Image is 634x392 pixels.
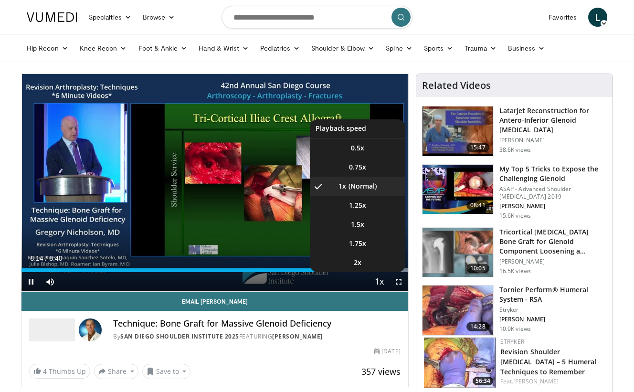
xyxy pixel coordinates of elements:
[79,318,102,341] img: Avatar
[499,164,607,183] h3: My Top 5 Tricks to Expose the Challenging Glenoid
[499,258,607,265] p: [PERSON_NAME]
[466,143,489,152] span: 15:47
[29,318,75,341] img: San Diego Shoulder Institute 2025
[74,39,133,58] a: Knee Recon
[423,286,493,335] img: c16ff475-65df-4a30-84a2-4b6c3a19e2c7.150x105_q85_crop-smart_upscale.jpg
[21,39,74,58] a: Hip Recon
[499,185,607,201] p: ASAP - Advanced Shoulder [MEDICAL_DATA] 2019
[349,239,366,248] span: 1.75x
[466,201,489,210] span: 08:41
[41,272,60,291] button: Mute
[499,202,607,210] p: [PERSON_NAME]
[389,272,408,291] button: Fullscreen
[499,137,607,144] p: [PERSON_NAME]
[513,377,559,385] a: [PERSON_NAME]
[423,106,493,156] img: 38708_0000_3.png.150x105_q85_crop-smart_upscale.jpg
[500,377,605,386] div: Feat.
[21,268,408,272] div: Progress Bar
[466,322,489,331] span: 14:28
[473,377,493,385] span: 56:34
[500,338,524,346] a: Stryker
[27,12,77,22] img: VuMedi Logo
[45,254,47,262] span: /
[361,366,401,377] span: 357 views
[499,316,607,323] p: [PERSON_NAME]
[254,39,306,58] a: Pediatrics
[83,8,137,27] a: Specialties
[370,272,389,291] button: Playback Rate
[459,39,502,58] a: Trauma
[113,318,401,329] h4: Technique: Bone Graft for Massive Glenoid Deficiency
[222,6,412,29] input: Search topics, interventions
[543,8,582,27] a: Favorites
[423,228,493,277] img: 54195_0000_3.png.150x105_q85_crop-smart_upscale.jpg
[29,364,90,379] a: 4 Thumbs Up
[21,292,408,311] a: Email [PERSON_NAME]
[142,364,191,379] button: Save to
[43,367,47,376] span: 4
[422,285,607,336] a: 14:28 Tornier Perform® Humeral System - RSA Stryker [PERSON_NAME] 10.9K views
[354,258,361,267] span: 2x
[424,338,496,388] img: 13e13d31-afdc-4990-acd0-658823837d7a.150x105_q85_crop-smart_upscale.jpg
[422,164,607,220] a: 08:41 My Top 5 Tricks to Expose the Challenging Glenoid ASAP - Advanced Shoulder [MEDICAL_DATA] 2...
[374,347,400,356] div: [DATE]
[351,143,364,153] span: 0.5x
[120,332,239,340] a: San Diego Shoulder Institute 2025
[21,272,41,291] button: Pause
[133,39,193,58] a: Foot & Ankle
[423,165,493,214] img: b61a968a-1fa8-450f-8774-24c9f99181bb.150x105_q85_crop-smart_upscale.jpg
[499,106,607,135] h3: Latarjet Reconstruction for Antero-Inferior Glenoid [MEDICAL_DATA]
[338,181,346,191] span: 1x
[424,338,496,388] a: 56:34
[499,285,607,304] h3: Tornier Perform® Humeral System - RSA
[499,146,531,154] p: 38.6K views
[21,74,408,292] video-js: Video Player
[499,267,531,275] p: 16.5K views
[499,325,531,333] p: 10.9K views
[422,106,607,157] a: 15:47 Latarjet Reconstruction for Antero-Inferior Glenoid [MEDICAL_DATA] [PERSON_NAME] 38.6K views
[94,364,138,379] button: Share
[418,39,459,58] a: Sports
[272,332,323,340] a: [PERSON_NAME]
[137,8,181,27] a: Browse
[349,162,366,172] span: 0.75x
[499,227,607,256] h3: Tricortical [MEDICAL_DATA] Bone Graft for Glenoid Component Loosening a…
[349,201,366,210] span: 1.25x
[30,254,43,262] span: 8:14
[499,306,607,314] p: Stryker
[422,80,491,91] h4: Related Videos
[113,332,401,341] div: By FEATURING
[351,220,364,229] span: 1.5x
[500,347,597,376] a: Revision Shoulder [MEDICAL_DATA] – 5 Humeral Techniques to Remember
[380,39,418,58] a: Spine
[193,39,254,58] a: Hand & Wrist
[588,8,607,27] a: L
[306,39,380,58] a: Shoulder & Elbow
[49,254,62,262] span: 8:40
[502,39,551,58] a: Business
[466,264,489,273] span: 10:05
[499,212,531,220] p: 15.6K views
[422,227,607,278] a: 10:05 Tricortical [MEDICAL_DATA] Bone Graft for Glenoid Component Loosening a… [PERSON_NAME] 16.5...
